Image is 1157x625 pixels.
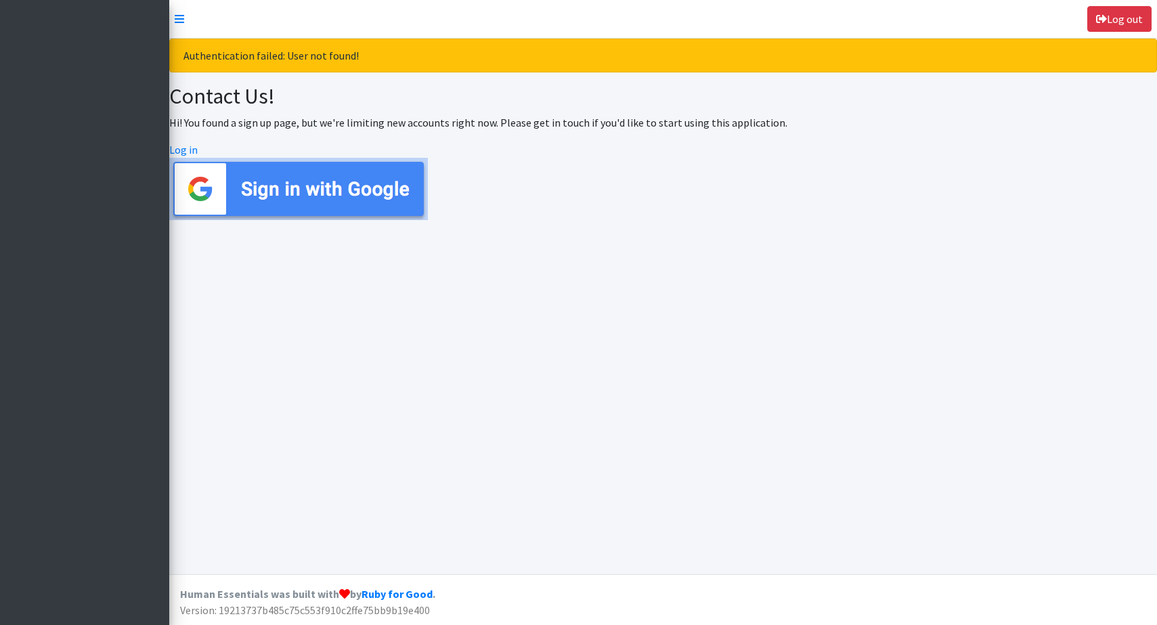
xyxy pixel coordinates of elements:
a: Log in [169,143,198,156]
div: Authentication failed: User not found! [169,39,1157,72]
a: Log out [1087,6,1152,32]
span: Version: 19213737b485c75c553f910c2ffe75bb9b19e400 [180,603,430,617]
a: Ruby for Good [362,587,433,601]
h2: Contact Us! [169,83,1157,109]
p: Hi! You found a sign up page, but we're limiting new accounts right now. Please get in touch if y... [169,114,1157,131]
img: Sign in with Google [169,158,428,220]
strong: Human Essentials was built with by . [180,587,435,601]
